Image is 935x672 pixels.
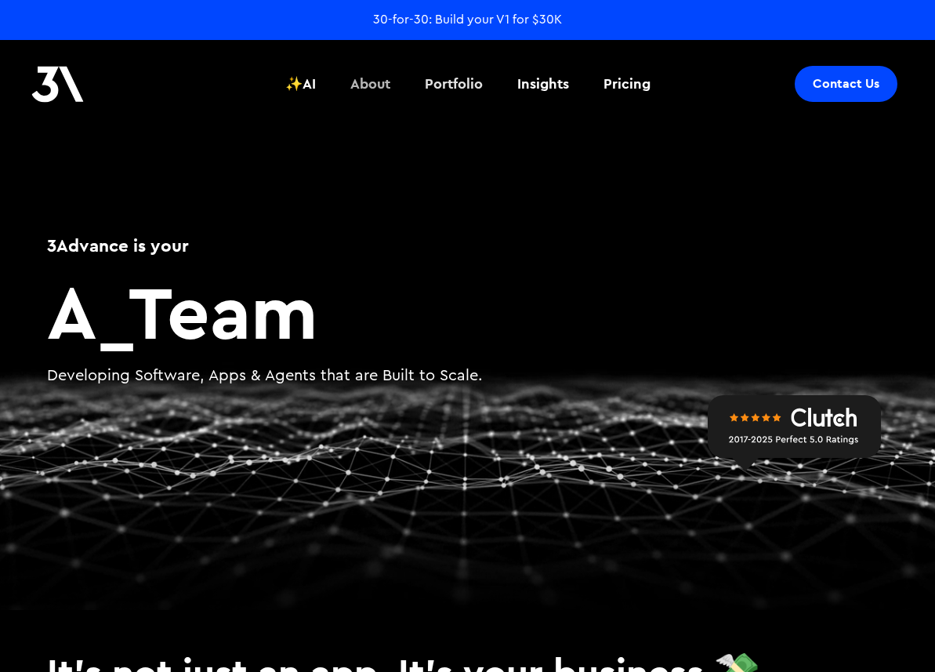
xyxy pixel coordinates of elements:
a: Pricing [594,55,660,113]
div: Pricing [603,74,651,94]
a: Portfolio [415,55,492,113]
a: About [341,55,400,113]
a: Contact Us [795,66,897,102]
div: Contact Us [813,76,879,92]
div: ✨AI [285,74,316,94]
h2: Team [47,274,888,349]
span: _ [98,263,129,358]
p: Developing Software, Apps & Agents that are Built to Scale. [47,365,888,387]
div: Portfolio [425,74,483,94]
a: ✨AI [276,55,325,113]
h1: 3Advance is your [47,233,888,258]
span: A [47,263,98,358]
a: 30-for-30: Build your V1 for $30K [373,11,562,28]
div: Insights [517,74,569,94]
div: About [350,74,390,94]
a: Insights [508,55,578,113]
